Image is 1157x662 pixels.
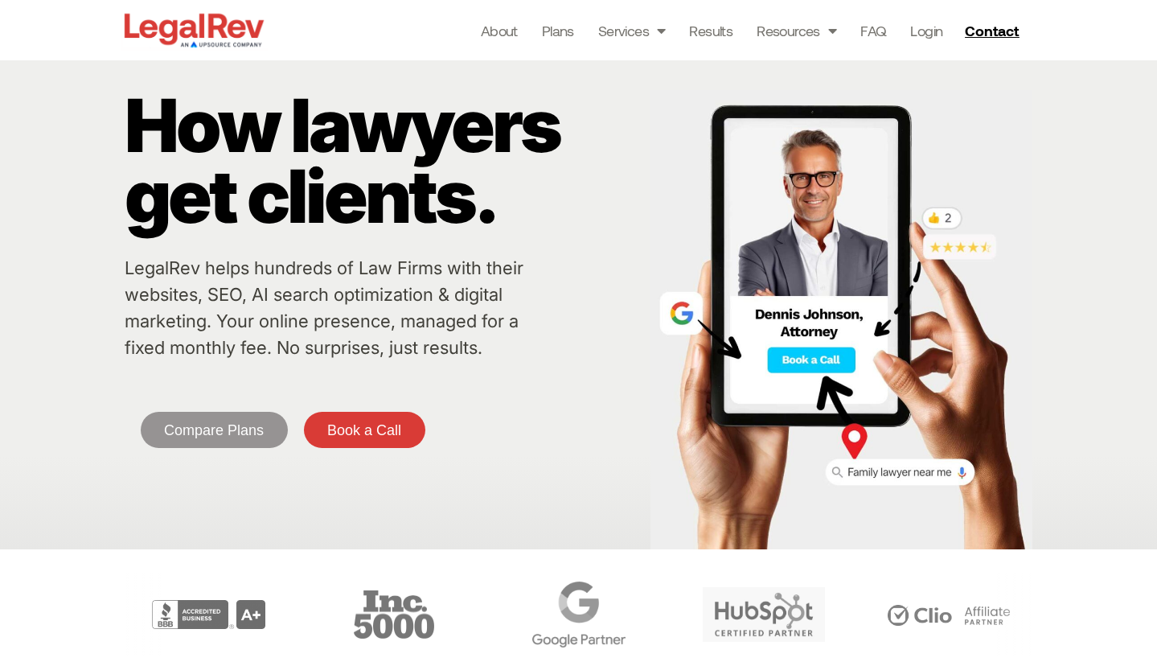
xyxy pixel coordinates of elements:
div: Carousel [121,574,1037,656]
a: Services [598,19,666,42]
span: Book a Call [327,423,401,438]
nav: Menu [481,19,943,42]
div: 2 / 6 [121,574,297,656]
a: Resources [757,19,836,42]
a: FAQ [860,19,886,42]
a: About [481,19,518,42]
a: Contact [958,18,1029,43]
a: Login [910,19,942,42]
div: 4 / 6 [490,574,667,656]
a: Book a Call [304,412,425,448]
div: 5 / 6 [675,574,852,656]
a: LegalRev helps hundreds of Law Firms with their websites, SEO, AI search optimization & digital m... [125,257,523,358]
a: Compare Plans [141,412,288,448]
span: Compare Plans [164,423,264,438]
div: 6 / 6 [860,574,1037,656]
a: Results [689,19,732,42]
a: Plans [542,19,574,42]
span: Contact [965,23,1019,38]
p: How lawyers get clients. [125,90,642,232]
div: 3 / 6 [306,574,482,656]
